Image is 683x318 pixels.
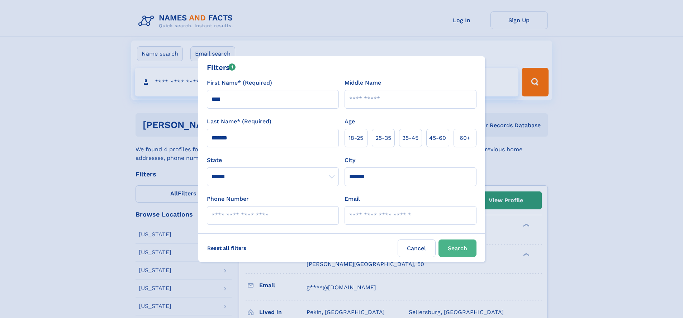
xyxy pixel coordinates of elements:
label: Phone Number [207,195,249,203]
span: 45‑60 [429,134,446,142]
label: State [207,156,339,165]
span: 18‑25 [348,134,363,142]
label: City [345,156,355,165]
span: 35‑45 [402,134,418,142]
label: Reset all filters [203,239,251,257]
label: Cancel [398,239,436,257]
span: 60+ [460,134,470,142]
label: First Name* (Required) [207,79,272,87]
label: Age [345,117,355,126]
span: 25‑35 [375,134,391,142]
button: Search [438,239,476,257]
label: Email [345,195,360,203]
label: Middle Name [345,79,381,87]
div: Filters [207,62,236,73]
label: Last Name* (Required) [207,117,271,126]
